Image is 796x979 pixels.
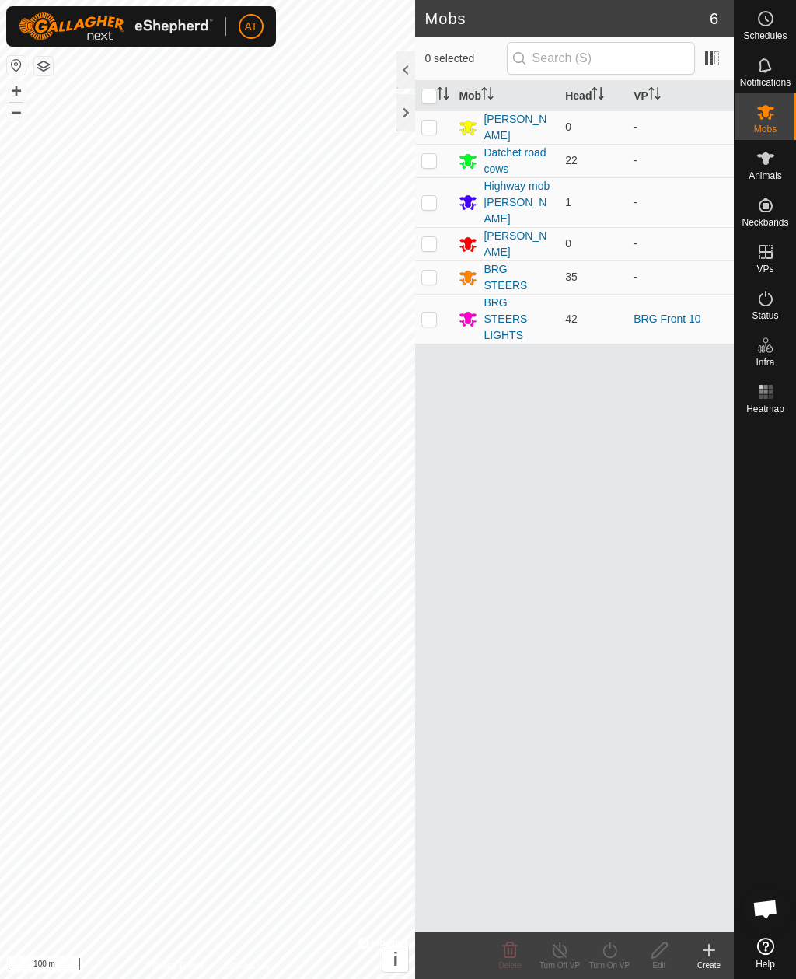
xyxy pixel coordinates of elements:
p-sorticon: Activate to sort [592,89,604,102]
a: Help [735,932,796,975]
span: 1 [565,196,571,208]
div: Highway mob [PERSON_NAME] [484,178,553,227]
button: Map Layers [34,57,53,75]
div: Open chat [742,886,789,932]
span: Notifications [740,78,791,87]
div: Edit [634,960,684,971]
div: BRG STEERS LIGHTS [484,295,553,344]
span: 42 [565,313,578,325]
div: Turn On VP [585,960,634,971]
a: Contact Us [223,959,269,973]
span: 0 [565,121,571,133]
span: 6 [710,7,718,30]
td: - [627,260,734,294]
span: Schedules [743,31,787,40]
th: Mob [452,81,559,111]
span: 35 [565,271,578,283]
span: 22 [565,154,578,166]
div: Turn Off VP [535,960,585,971]
p-sorticon: Activate to sort [648,89,661,102]
div: [PERSON_NAME] [484,111,553,144]
button: i [382,946,408,972]
td: - [627,227,734,260]
p-sorticon: Activate to sort [481,89,494,102]
button: – [7,102,26,121]
a: Privacy Policy [146,959,204,973]
th: Head [559,81,627,111]
td: - [627,110,734,144]
span: AT [245,19,258,35]
h2: Mobs [424,9,709,28]
td: - [627,144,734,177]
div: BRG STEERS [484,261,553,294]
p-sorticon: Activate to sort [437,89,449,102]
span: VPs [756,264,773,274]
span: 0 [565,237,571,250]
span: Heatmap [746,404,784,414]
button: + [7,82,26,100]
div: Datchet road cows [484,145,553,177]
span: 0 selected [424,51,506,67]
th: VP [627,81,734,111]
div: Create [684,960,734,971]
span: Mobs [754,124,777,134]
span: i [393,949,399,970]
span: Delete [499,961,522,970]
button: Reset Map [7,56,26,75]
input: Search (S) [507,42,695,75]
a: BRG Front 10 [634,313,700,325]
td: - [627,177,734,227]
span: Status [752,311,778,320]
div: [PERSON_NAME] [484,228,553,260]
img: Gallagher Logo [19,12,213,40]
span: Neckbands [742,218,788,227]
span: Animals [749,171,782,180]
span: Help [756,960,775,969]
span: Infra [756,358,774,367]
